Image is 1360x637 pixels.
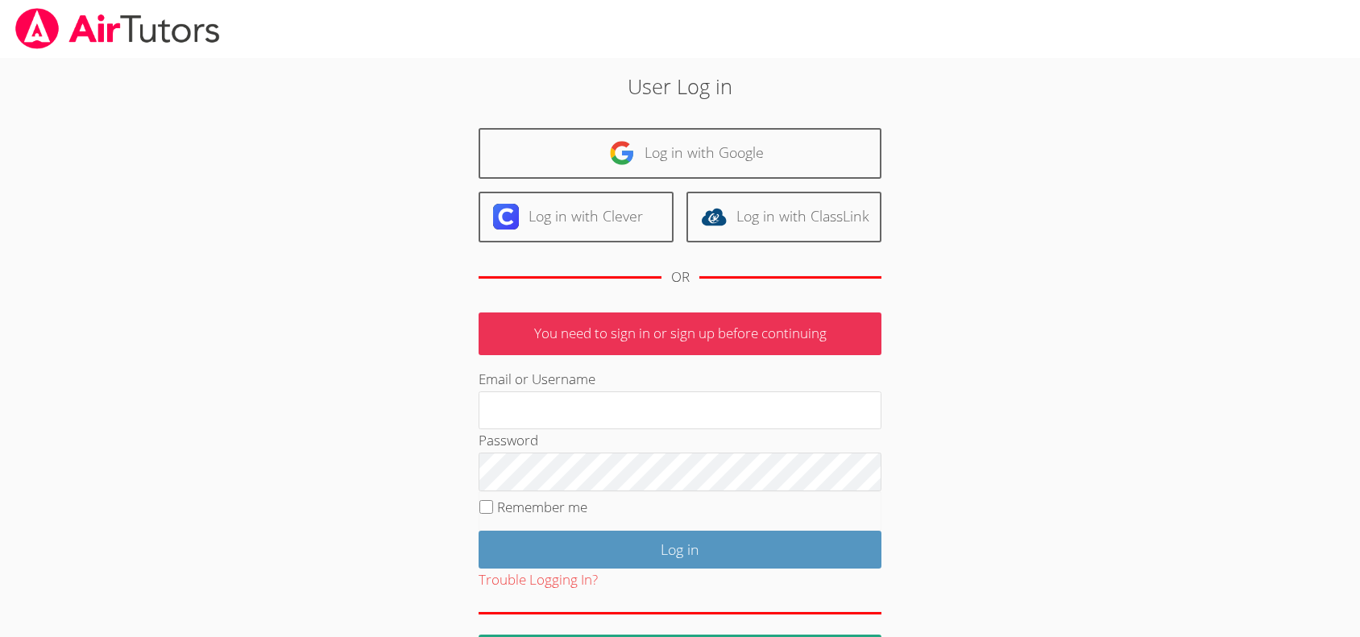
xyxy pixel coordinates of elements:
[479,128,881,179] a: Log in with Google
[479,192,674,242] a: Log in with Clever
[609,140,635,166] img: google-logo-50288ca7cdecda66e5e0955fdab243c47b7ad437acaf1139b6f446037453330a.svg
[686,192,881,242] a: Log in with ClassLink
[671,266,690,289] div: OR
[479,312,881,355] p: You need to sign in or sign up before continuing
[701,204,727,230] img: classlink-logo-d6bb404cc1216ec64c9a2012d9dc4662098be43eaf13dc465df04b49fa7ab582.svg
[493,204,519,230] img: clever-logo-6eab21bc6e7a338710f1a6ff85c0baf02591cd810cc4098c63d3a4b26e2feb20.svg
[14,8,222,49] img: airtutors_banner-c4298cdbf04f3fff15de1276eac7730deb9818008684d7c2e4769d2f7ddbe033.png
[479,431,538,449] label: Password
[497,498,587,516] label: Remember me
[479,531,881,569] input: Log in
[479,370,595,388] label: Email or Username
[313,71,1047,101] h2: User Log in
[479,569,598,592] button: Trouble Logging In?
